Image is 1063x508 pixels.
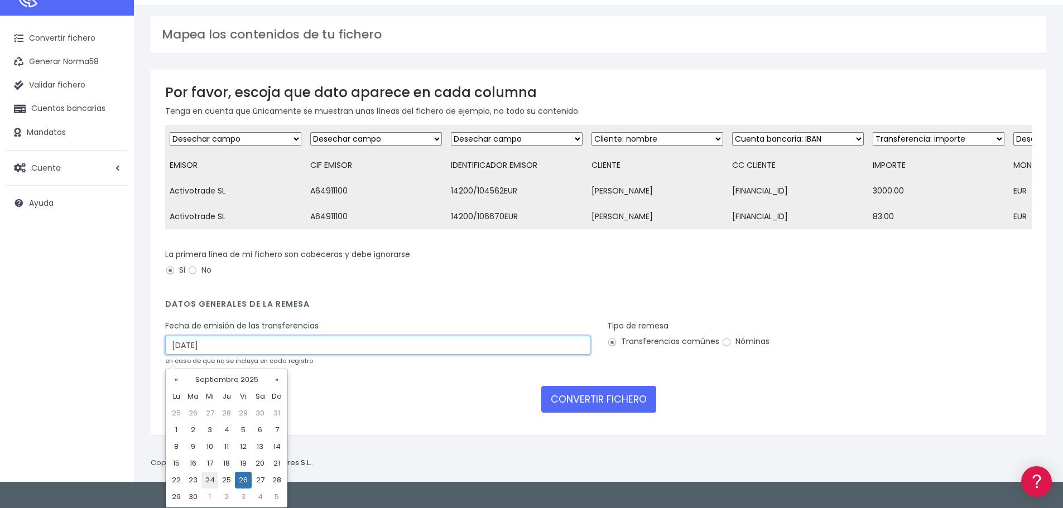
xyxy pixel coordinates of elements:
a: Perfiles de empresas [11,193,212,210]
td: 26 [185,405,201,422]
a: Problemas habituales [11,158,212,176]
td: [FINANCIAL_ID] [728,204,868,230]
td: 28 [218,405,235,422]
h3: Por favor, escoja que dato aparece en cada columna [165,84,1032,100]
label: Si [165,264,185,276]
button: CONVERTIR FICHERO [541,386,656,413]
label: La primera línea de mi fichero son cabeceras y debe ignorarse [165,249,410,260]
small: en caso de que no se incluya en cada registro [165,356,313,365]
p: Copyright © 2025 . [151,457,313,469]
th: Vi [235,388,252,405]
a: Mandatos [6,121,128,144]
td: 8 [168,438,185,455]
a: General [11,239,212,257]
td: 7 [268,422,285,438]
td: 26 [235,472,252,488]
td: 3 [235,488,252,505]
td: 10 [201,438,218,455]
th: Do [268,388,285,405]
a: Convertir fichero [6,27,128,50]
td: 21 [268,455,285,472]
td: 9 [185,438,201,455]
td: 3000.00 [868,178,1009,204]
td: 14200/106670EUR [446,204,587,230]
td: 27 [252,472,268,488]
td: 12 [235,438,252,455]
td: CIF EMISOR [306,153,446,178]
th: » [268,371,285,388]
div: Información general [11,78,212,88]
td: IMPORTE [868,153,1009,178]
td: IDENTIFICADOR EMISOR [446,153,587,178]
a: Cuentas bancarias [6,97,128,120]
th: Ju [218,388,235,405]
td: 16 [185,455,201,472]
th: Lu [168,388,185,405]
td: 25 [168,405,185,422]
td: A64911100 [306,204,446,230]
h3: Mapea los contenidos de tu fichero [162,27,1035,42]
td: A64911100 [306,178,446,204]
td: 3 [201,422,218,438]
div: Facturación [11,221,212,232]
span: Cuenta [31,162,61,173]
td: 22 [168,472,185,488]
span: Ayuda [29,197,54,209]
td: 13 [252,438,268,455]
td: 6 [252,422,268,438]
td: 24 [201,472,218,488]
td: 14 [268,438,285,455]
td: 14200/104562EUR [446,178,587,204]
td: 15 [168,455,185,472]
button: Contáctanos [11,298,212,318]
td: 2 [218,488,235,505]
h4: Datos generales de la remesa [165,299,1032,315]
td: 11 [218,438,235,455]
td: [PERSON_NAME] [587,204,728,230]
td: 5 [235,422,252,438]
a: API [11,285,212,302]
td: CC CLIENTE [728,153,868,178]
td: 83.00 [868,204,1009,230]
label: Nóminas [722,336,769,347]
td: 2 [185,422,201,438]
div: Convertir ficheros [11,123,212,134]
div: Programadores [11,268,212,278]
label: Transferencias comúnes [607,336,719,347]
a: Generar Norma58 [6,50,128,74]
th: Ma [185,388,201,405]
td: 17 [201,455,218,472]
label: Fecha de emisión de las transferencias [165,320,319,332]
th: Mi [201,388,218,405]
a: Validar fichero [6,74,128,97]
td: Activotrade SL [165,204,306,230]
td: 30 [185,488,201,505]
p: Tenga en cuenta que únicamente se muestran unas líneas del fichero de ejemplo, no todo su contenido. [165,105,1032,117]
label: Tipo de remesa [607,320,668,332]
td: 28 [268,472,285,488]
td: 31 [268,405,285,422]
a: Información general [11,95,212,112]
th: Sa [252,388,268,405]
td: 23 [185,472,201,488]
td: 4 [252,488,268,505]
td: EMISOR [165,153,306,178]
td: 25 [218,472,235,488]
td: 27 [201,405,218,422]
td: CLIENTE [587,153,728,178]
td: 30 [252,405,268,422]
td: 4 [218,422,235,438]
a: Cuenta [6,156,128,180]
td: 29 [235,405,252,422]
td: 1 [168,422,185,438]
td: [PERSON_NAME] [587,178,728,204]
td: 1 [201,488,218,505]
td: [FINANCIAL_ID] [728,178,868,204]
label: No [187,264,211,276]
th: Septiembre 2025 [185,371,268,388]
a: Ayuda [6,191,128,215]
td: 5 [268,488,285,505]
a: Videotutoriales [11,176,212,193]
td: 20 [252,455,268,472]
td: 29 [168,488,185,505]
